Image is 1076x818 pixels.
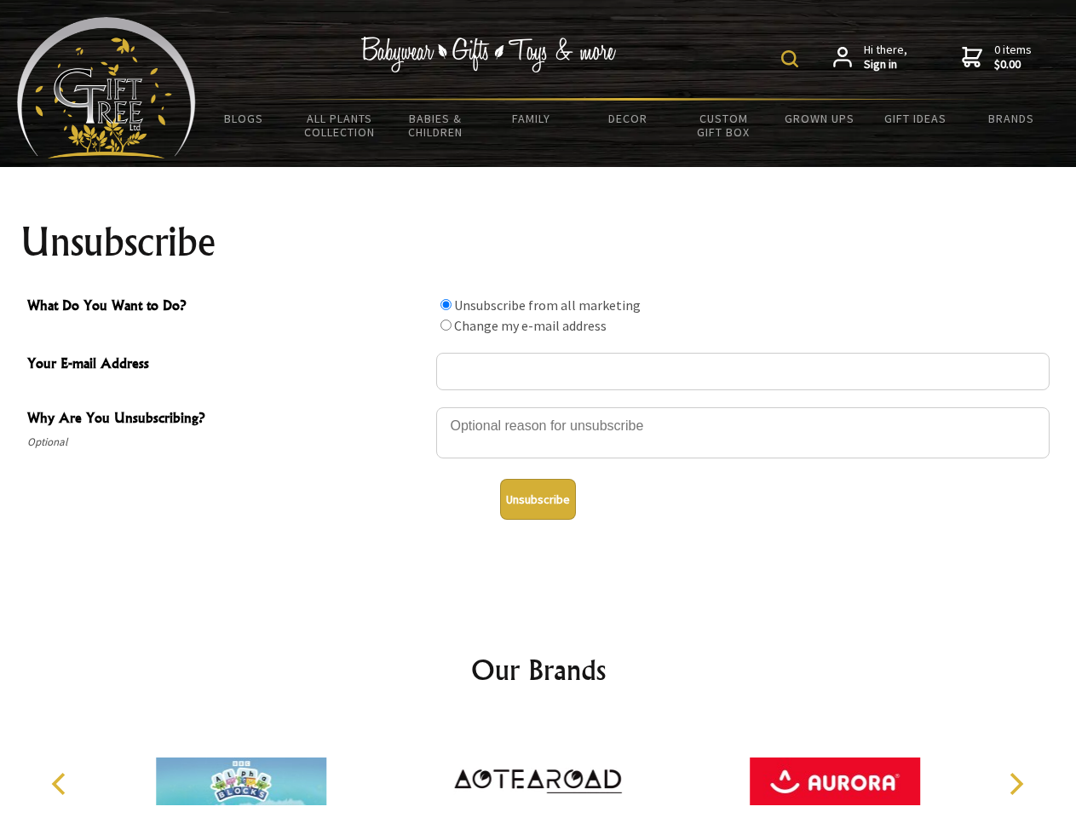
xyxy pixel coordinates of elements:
button: Unsubscribe [500,479,576,520]
span: Optional [27,432,428,452]
a: Family [484,101,580,136]
button: Previous [43,765,80,803]
a: 0 items$0.00 [962,43,1032,72]
a: Hi there,Sign in [833,43,907,72]
a: Brands [964,101,1060,136]
strong: $0.00 [994,57,1032,72]
input: What Do You Want to Do? [440,299,452,310]
input: What Do You Want to Do? [440,320,452,331]
a: BLOGS [196,101,292,136]
img: Babywear - Gifts - Toys & more [361,37,617,72]
a: Custom Gift Box [676,101,772,150]
a: Decor [579,101,676,136]
a: Grown Ups [771,101,867,136]
span: 0 items [994,42,1032,72]
a: All Plants Collection [292,101,388,150]
input: Your E-mail Address [436,353,1050,390]
a: Gift Ideas [867,101,964,136]
span: Hi there, [864,43,907,72]
button: Next [997,765,1034,803]
h1: Unsubscribe [20,222,1056,262]
strong: Sign in [864,57,907,72]
textarea: Why Are You Unsubscribing? [436,407,1050,458]
span: Why Are You Unsubscribing? [27,407,428,432]
span: Your E-mail Address [27,353,428,377]
label: Change my e-mail address [454,317,607,334]
span: What Do You Want to Do? [27,295,428,320]
h2: Our Brands [34,649,1043,690]
img: product search [781,50,798,67]
label: Unsubscribe from all marketing [454,297,641,314]
img: Babyware - Gifts - Toys and more... [17,17,196,158]
a: Babies & Children [388,101,484,150]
